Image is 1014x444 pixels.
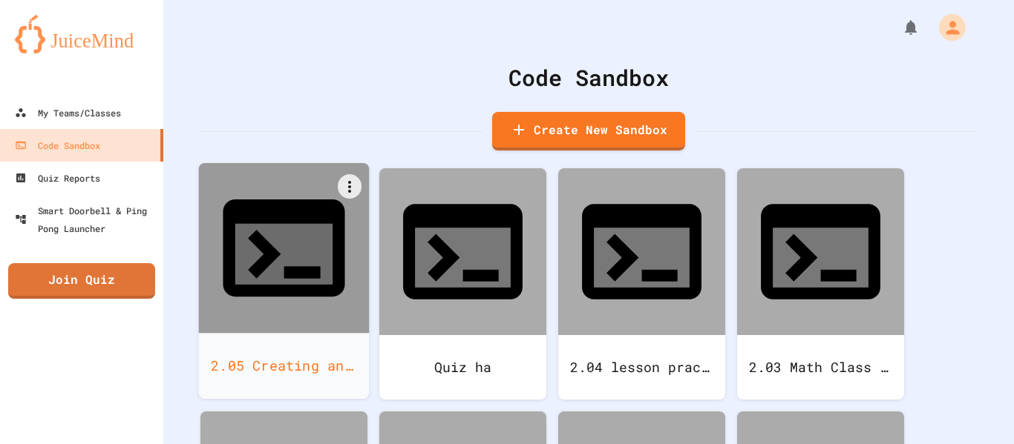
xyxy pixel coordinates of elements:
[558,335,725,400] div: 2.04 lesson practice
[15,104,121,122] div: My Teams/Classes
[15,136,100,154] div: Code Sandbox
[558,168,725,400] a: 2.04 lesson practice
[15,169,100,187] div: Quiz Reports
[15,15,148,53] img: logo-orange.svg
[737,168,904,400] a: 2.03 Math Class Lab
[379,335,546,400] div: Quiz ha
[8,263,155,299] a: Join Quiz
[923,10,969,44] div: My Account
[15,202,157,237] div: Smart Doorbell & Ping Pong Launcher
[200,61,977,94] div: Code Sandbox
[199,163,370,399] a: 2.05 Creating and Storing Objects Lab
[874,15,923,40] div: My Notifications
[492,112,685,150] a: Create New Sandbox
[737,335,904,400] div: 2.03 Math Class Lab
[379,168,546,400] a: Quiz ha
[199,333,370,399] div: 2.05 Creating and Storing Objects Lab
